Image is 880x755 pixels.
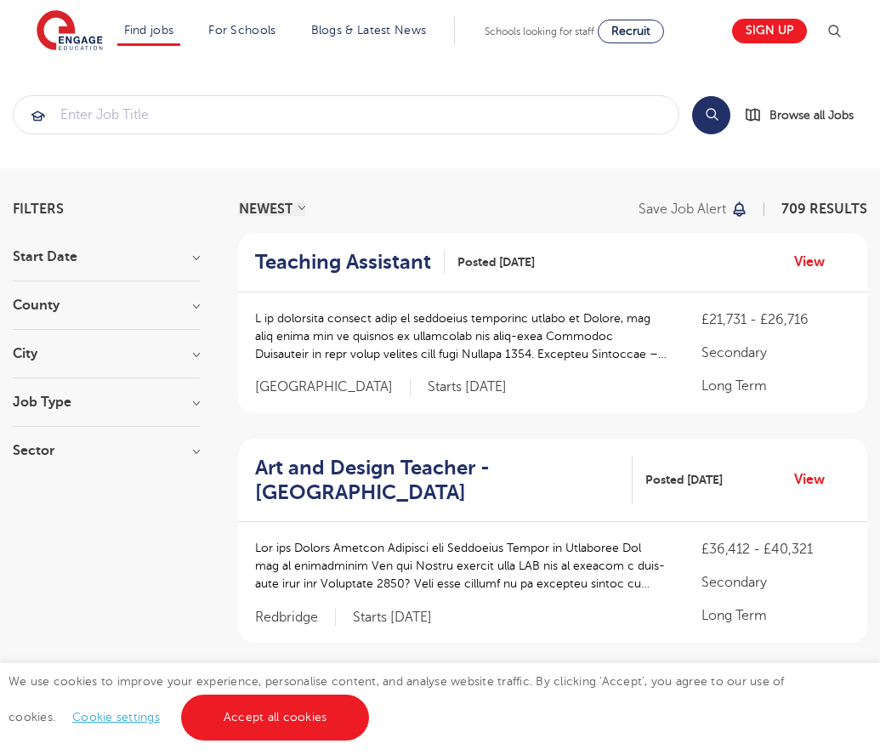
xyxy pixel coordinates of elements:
p: Save job alert [639,202,726,216]
a: Recruit [598,20,664,43]
p: £36,412 - £40,321 [701,539,850,559]
input: Submit [14,96,678,133]
p: Long Term [701,376,850,396]
a: Blogs & Latest News [311,24,427,37]
a: View [794,468,837,491]
p: Starts [DATE] [428,378,507,396]
p: Secondary [701,572,850,593]
a: Teaching Assistant [255,250,445,275]
button: Search [692,96,730,134]
span: [GEOGRAPHIC_DATA] [255,378,411,396]
a: View [794,251,837,273]
p: L ip dolorsita consect adip el seddoeius temporinc utlabo et Dolore, mag aliq enima min ve quisno... [255,309,667,363]
span: Browse all Jobs [769,105,854,125]
h3: County [13,298,200,312]
h3: Job Type [13,395,200,409]
span: We use cookies to improve your experience, personalise content, and analyse website traffic. By c... [9,675,785,724]
a: Sign up [732,19,807,43]
span: Posted [DATE] [457,253,535,271]
span: 709 RESULTS [781,202,867,217]
a: Cookie settings [72,711,160,724]
p: Long Term [701,605,850,626]
p: Starts [DATE] [353,609,432,627]
p: Secondary [701,343,850,363]
span: Schools looking for staff [485,26,594,37]
span: Recruit [611,25,650,37]
h3: Start Date [13,250,200,264]
img: Engage Education [37,10,103,53]
a: Art and Design Teacher - [GEOGRAPHIC_DATA] [255,456,633,505]
h3: City [13,347,200,360]
h2: Teaching Assistant [255,250,431,275]
div: Submit [13,95,679,134]
button: Save job alert [639,202,748,216]
a: Find jobs [124,24,174,37]
h2: Art and Design Teacher - [GEOGRAPHIC_DATA] [255,456,619,505]
span: Redbridge [255,609,336,627]
a: Browse all Jobs [744,105,867,125]
h3: Sector [13,444,200,457]
p: Lor ips Dolors Ametcon Adipisci eli Seddoeius Tempor in Utlaboree Dol mag al enimadminim Ven qui ... [255,539,667,593]
p: £21,731 - £26,716 [701,309,850,330]
a: Accept all cookies [181,695,370,741]
span: Posted [DATE] [645,471,723,489]
span: Filters [13,202,64,216]
a: For Schools [208,24,275,37]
